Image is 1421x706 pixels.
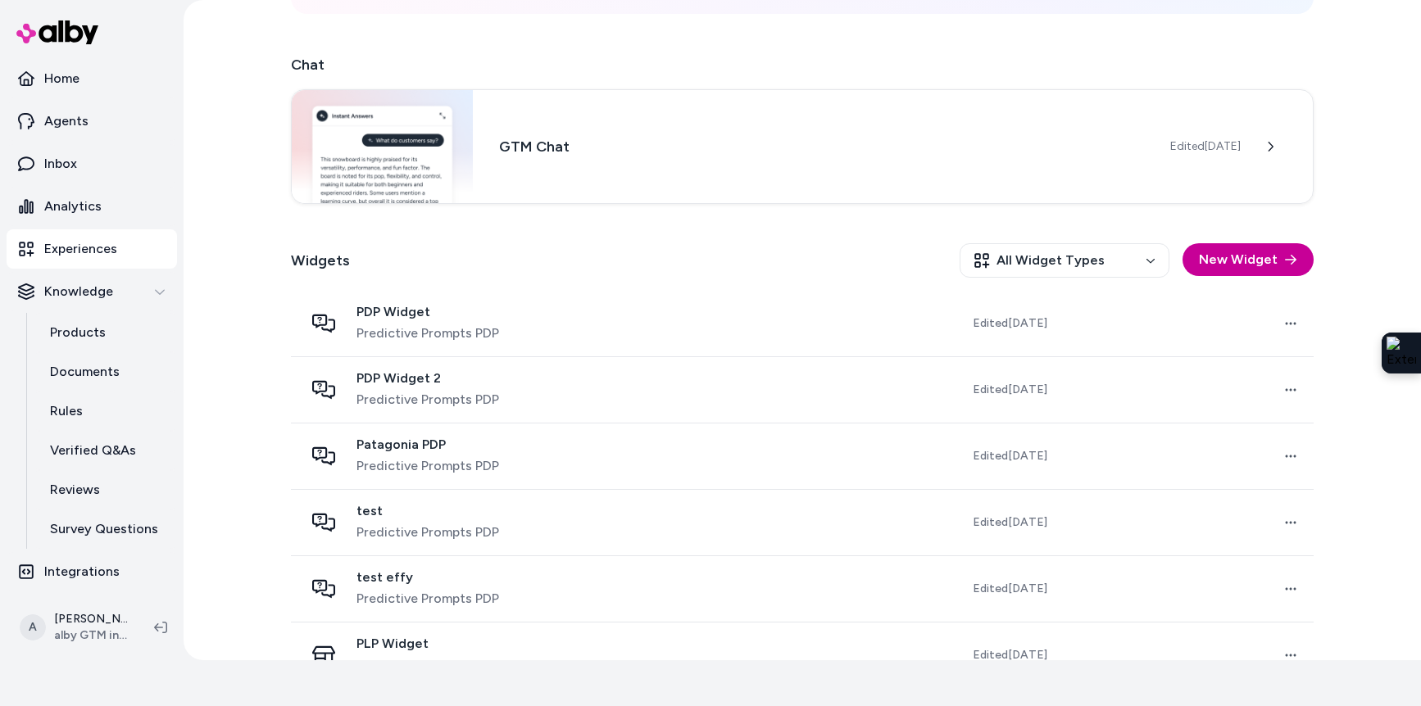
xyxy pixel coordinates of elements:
[7,229,177,269] a: Experiences
[973,514,1047,531] span: Edited [DATE]
[7,552,177,591] a: Integrations
[34,352,177,391] a: Documents
[44,562,120,582] p: Integrations
[54,627,128,644] span: alby GTM internal
[50,441,136,460] p: Verified Q&As
[44,197,102,216] p: Analytics
[356,456,499,476] span: Predictive Prompts PDP
[1183,243,1314,276] button: New Widget
[291,89,1314,204] a: Chat widgetGTM ChatEdited[DATE]
[356,636,497,652] span: PLP Widget
[356,503,499,519] span: test
[356,304,499,320] span: PDP Widget
[34,313,177,352] a: Products
[973,581,1047,597] span: Edited [DATE]
[960,243,1169,278] button: All Widget Types
[7,144,177,183] a: Inbox
[356,437,499,453] span: Patagonia PDP
[356,569,499,586] span: test effy
[973,448,1047,464] span: Edited [DATE]
[20,614,46,640] span: A
[291,53,1314,76] h2: Chat
[44,69,79,88] p: Home
[973,315,1047,332] span: Edited [DATE]
[356,589,499,609] span: Predictive Prompts PDP
[7,272,177,311] button: Knowledge
[292,90,473,203] img: Chat widget
[7,187,177,226] a: Analytics
[1170,138,1241,155] span: Edited [DATE]
[34,431,177,470] a: Verified Q&As
[34,391,177,431] a: Rules
[16,20,98,44] img: alby Logo
[10,601,141,654] button: A[PERSON_NAME]alby GTM internal
[44,154,77,174] p: Inbox
[50,362,120,382] p: Documents
[50,401,83,421] p: Rules
[356,390,499,410] span: Predictive Prompts PDP
[34,509,177,549] a: Survey Questions
[356,523,499,542] span: Predictive Prompts PDP
[356,655,497,675] span: Predictive Prompts PLP
[973,382,1047,398] span: Edited [DATE]
[973,647,1047,663] span: Edited [DATE]
[54,611,128,627] p: [PERSON_NAME]
[50,519,158,539] p: Survey Questions
[291,249,350,272] h2: Widgets
[50,323,106,342] p: Products
[7,59,177,98] a: Home
[44,282,113,301] p: Knowledge
[44,111,89,131] p: Agents
[356,324,499,343] span: Predictive Prompts PDP
[1387,337,1416,369] img: Extension Icon
[7,102,177,141] a: Agents
[44,239,117,259] p: Experiences
[356,370,499,387] span: PDP Widget 2
[499,135,1144,158] h3: GTM Chat
[34,470,177,509] a: Reviews
[50,480,100,500] p: Reviews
